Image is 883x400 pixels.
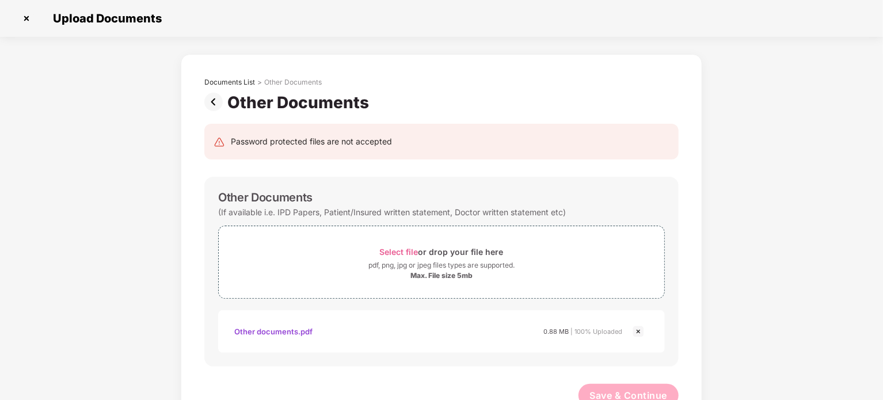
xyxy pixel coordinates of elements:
[368,260,515,271] div: pdf, png, jpg or jpeg files types are supported.
[631,325,645,338] img: svg+xml;base64,PHN2ZyBpZD0iQ3Jvc3MtMjR4MjQiIHhtbG5zPSJodHRwOi8vd3d3LnczLm9yZy8yMDAwL3N2ZyIgd2lkdG...
[204,78,255,87] div: Documents List
[570,327,622,336] span: | 100% Uploaded
[17,9,36,28] img: svg+xml;base64,PHN2ZyBpZD0iQ3Jvc3MtMzJ4MzIiIHhtbG5zPSJodHRwOi8vd3d3LnczLm9yZy8yMDAwL3N2ZyIgd2lkdG...
[231,135,392,148] div: Password protected files are not accepted
[204,93,227,111] img: svg+xml;base64,PHN2ZyBpZD0iUHJldi0zMngzMiIgeG1sbnM9Imh0dHA6Ly93d3cudzMub3JnLzIwMDAvc3ZnIiB3aWR0aD...
[380,247,418,257] span: Select file
[218,191,313,204] div: Other Documents
[218,204,566,220] div: (If available i.e. IPD Papers, Patient/Insured written statement, Doctor written statement etc)
[264,78,322,87] div: Other Documents
[410,271,473,280] div: Max. File size 5mb
[543,327,569,336] span: 0.88 MB
[214,136,225,148] img: svg+xml;base64,PHN2ZyB4bWxucz0iaHR0cDovL3d3dy53My5vcmcvMjAwMC9zdmciIHdpZHRoPSIyNCIgaGVpZ2h0PSIyNC...
[380,244,504,260] div: or drop your file here
[227,93,374,112] div: Other Documents
[41,12,168,25] span: Upload Documents
[219,235,664,289] span: Select fileor drop your file herepdf, png, jpg or jpeg files types are supported.Max. File size 5mb
[234,322,313,341] div: Other documents.pdf
[257,78,262,87] div: >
